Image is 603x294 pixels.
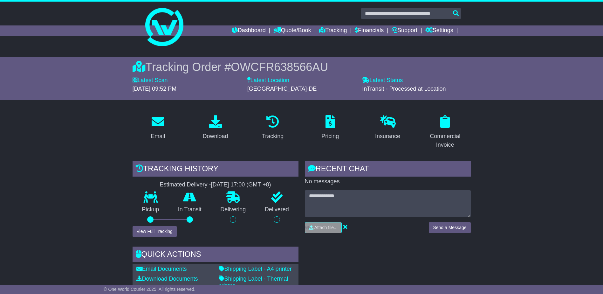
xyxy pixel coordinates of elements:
a: Download Documents [136,276,198,282]
a: Email [147,113,169,143]
a: Insurance [371,113,404,143]
div: Download [202,132,228,141]
a: Settings [425,25,453,36]
span: InTransit - Processed at Location [362,86,446,92]
a: Quote/Book [273,25,311,36]
label: Latest Location [247,77,289,84]
p: Pickup [133,206,169,213]
div: Estimated Delivery - [133,181,298,188]
div: Pricing [321,132,339,141]
p: Delivering [211,206,256,213]
div: Quick Actions [133,247,298,264]
span: [GEOGRAPHIC_DATA]-DE [247,86,317,92]
a: Commercial Invoice [420,113,471,151]
a: Shipping Label - A4 printer [219,266,292,272]
span: OWCFR638566AU [231,60,328,73]
label: Latest Status [362,77,403,84]
label: Latest Scan [133,77,168,84]
div: RECENT CHAT [305,161,471,178]
p: Delivered [255,206,298,213]
div: Commercial Invoice [424,132,467,149]
a: Support [392,25,417,36]
a: Tracking [319,25,347,36]
a: Financials [355,25,384,36]
button: Send a Message [429,222,470,233]
p: In Transit [168,206,211,213]
div: Tracking [262,132,284,141]
a: Shipping Label - Thermal printer [219,276,288,289]
p: No messages [305,178,471,185]
div: Insurance [375,132,400,141]
div: Email [151,132,165,141]
div: Tracking history [133,161,298,178]
a: Pricing [317,113,343,143]
div: [DATE] 17:00 (GMT +8) [211,181,271,188]
a: Tracking [258,113,288,143]
a: Dashboard [232,25,266,36]
span: [DATE] 09:52 PM [133,86,177,92]
a: Email Documents [136,266,187,272]
a: Download [198,113,232,143]
span: © One World Courier 2025. All rights reserved. [104,287,195,292]
div: Tracking Order # [133,60,471,74]
button: View Full Tracking [133,226,177,237]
